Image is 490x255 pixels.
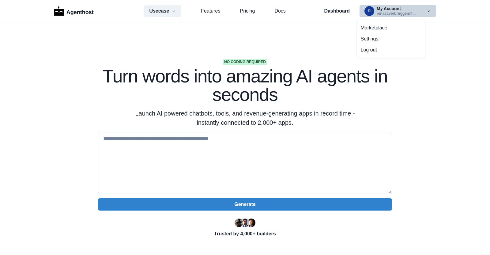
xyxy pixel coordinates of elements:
[66,6,94,17] p: Agenthost
[144,5,181,17] button: Usecase
[98,67,392,104] h1: Turn words into amazing AI agents in seconds
[201,7,220,15] a: Features
[98,230,392,238] p: Trusted by 4,000+ builders
[240,7,255,15] a: Pricing
[360,5,436,17] button: renaat.verbruggen@dcu.ieMy Accountrenaat.verbruggen@...
[127,109,363,127] p: Launch AI powered chatbots, tools, and revenue-generating apps in record time - instantly connect...
[324,7,350,15] a: Dashboard
[247,219,255,227] img: Kent Dodds
[357,33,425,44] button: Settings
[235,219,243,227] img: Ryan Florence
[357,44,425,55] button: Log out
[54,6,94,17] a: LogoAgenthost
[98,198,392,211] button: Generate
[223,59,267,65] span: No coding required
[241,219,249,227] img: Segun Adebayo
[54,6,64,16] img: Logo
[274,7,285,15] a: Docs
[357,22,425,33] button: Marketplace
